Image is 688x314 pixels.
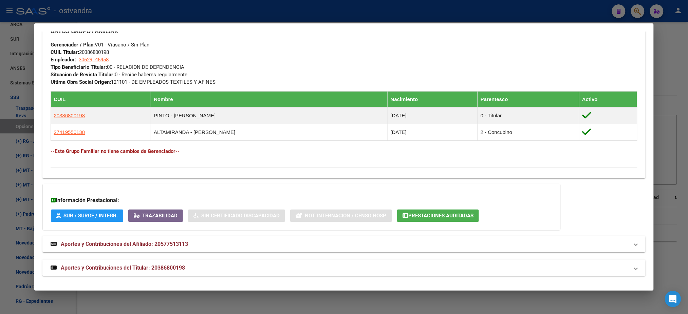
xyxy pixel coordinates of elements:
th: Activo [579,91,637,107]
th: Nacimiento [388,91,478,107]
div: Open Intercom Messenger [665,291,681,307]
td: ALTAMIRANDA - [PERSON_NAME] [151,124,388,140]
span: Not. Internacion / Censo Hosp. [305,213,387,219]
mat-expansion-panel-header: Aportes y Contribuciones del Afiliado: 20577513113 [42,236,645,252]
span: 30629145458 [79,57,109,63]
span: 20386800198 [51,49,109,55]
button: SUR / SURGE / INTEGR. [51,210,123,222]
span: 121101 - DE EMPLEADOS TEXTILES Y AFINES [51,79,216,85]
span: 00 - RELACION DE DEPENDENCIA [51,64,184,70]
td: PINTO - [PERSON_NAME] [151,107,388,124]
strong: Empleador: [51,57,76,63]
strong: Tipo Beneficiario Titular: [51,64,107,70]
button: Trazabilidad [128,210,183,222]
span: Aportes y Contribuciones del Titular: 20386800198 [61,264,185,271]
th: Nombre [151,91,388,107]
span: 20386800198 [54,113,85,118]
strong: Gerenciador / Plan: [51,42,95,48]
button: Prestaciones Auditadas [397,210,479,222]
th: CUIL [51,91,151,107]
td: [DATE] [388,107,478,124]
td: 0 - Titular [478,107,579,124]
h4: --Este Grupo Familiar no tiene cambios de Gerenciador-- [51,148,637,155]
span: SUR / SURGE / INTEGR. [63,213,118,219]
button: Sin Certificado Discapacidad [188,210,285,222]
td: 2 - Concubino [478,124,579,140]
strong: Ultima Obra Social Origen: [51,79,111,85]
span: V01 - Viasano / Sin Plan [51,42,149,48]
mat-expansion-panel-header: Aportes y Contribuciones del Titular: 20386800198 [42,260,645,276]
th: Parentesco [478,91,579,107]
strong: Situacion de Revista Titular: [51,72,115,78]
button: Not. Internacion / Censo Hosp. [290,210,392,222]
span: 0 - Recibe haberes regularmente [51,72,187,78]
span: 27419550138 [54,129,85,135]
span: Trazabilidad [142,213,178,219]
span: Sin Certificado Discapacidad [201,213,280,219]
span: Aportes y Contribuciones del Afiliado: 20577513113 [61,241,188,247]
td: [DATE] [388,124,478,140]
strong: CUIL Titular: [51,49,79,55]
span: Prestaciones Auditadas [408,213,473,219]
h3: Información Prestacional: [51,196,552,204]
